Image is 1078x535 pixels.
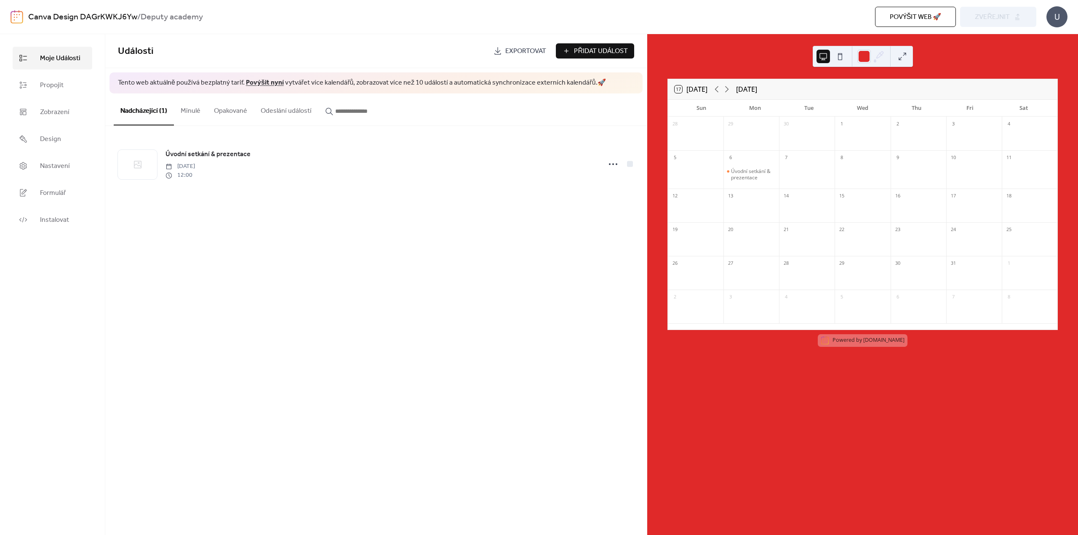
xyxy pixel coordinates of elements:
[137,9,141,25] b: /
[40,215,69,225] span: Instalovat
[723,168,779,181] div: Úvodní setkání & prezentace
[174,93,207,125] button: Minulé
[670,120,680,129] div: 28
[1004,153,1014,162] div: 11
[13,47,92,69] a: Moje Události
[949,225,958,234] div: 24
[949,153,958,162] div: 10
[1004,120,1014,129] div: 4
[1004,192,1014,201] div: 18
[837,153,846,162] div: 8
[675,100,728,117] div: Sun
[118,42,154,61] span: Události
[736,84,757,94] div: [DATE]
[782,100,836,117] div: Tue
[875,7,956,27] button: Povýšit web 🚀
[556,43,634,59] button: Přidat Událost
[893,120,902,129] div: 2
[28,9,137,25] a: Canva Design DAGrKWKJ6Yw
[837,259,846,268] div: 29
[949,293,958,302] div: 7
[207,93,254,125] button: Opakované
[997,100,1051,117] div: Sat
[670,153,680,162] div: 5
[1046,6,1067,27] div: U
[672,83,710,95] button: 17[DATE]
[837,192,846,201] div: 15
[837,225,846,234] div: 22
[863,337,905,344] a: [DOMAIN_NAME]
[837,293,846,302] div: 5
[254,93,318,125] button: Odeslání událostí
[833,337,905,344] div: Powered by
[726,293,735,302] div: 3
[118,78,606,88] span: Tento web aktuálně používá bezplatný tarif. vytvářet více kalendářů, zobrazovat více než 10 událo...
[949,120,958,129] div: 3
[141,9,203,25] b: Deputy academy
[13,128,92,150] a: Design
[11,10,23,24] img: logo
[670,259,680,268] div: 26
[487,43,552,59] a: Exportovat
[670,293,680,302] div: 2
[40,80,64,90] span: Propojit
[889,100,943,117] div: Thu
[782,192,791,201] div: 14
[40,188,66,198] span: Formulář
[943,100,997,117] div: Fri
[782,225,791,234] div: 21
[782,153,791,162] div: 7
[246,76,284,89] a: Povýšit nyní
[726,259,735,268] div: 27
[670,225,680,234] div: 19
[165,162,195,171] span: [DATE]
[890,12,942,22] span: Povýšit web 🚀
[893,153,902,162] div: 9
[1004,225,1014,234] div: 25
[13,181,92,204] a: Formulář
[1004,259,1014,268] div: 1
[13,74,92,96] a: Propojit
[13,101,92,123] a: Zobrazení
[40,161,70,171] span: Nastavení
[726,120,735,129] div: 29
[13,154,92,177] a: Nastavení
[505,46,546,56] span: Exportovat
[836,100,890,117] div: Wed
[949,192,958,201] div: 17
[13,208,92,231] a: Instalovat
[728,100,782,117] div: Mon
[782,259,791,268] div: 28
[893,225,902,234] div: 23
[574,46,628,56] span: Přidat Událost
[726,153,735,162] div: 6
[40,134,61,144] span: Design
[837,120,846,129] div: 1
[114,93,174,125] button: Nadcházející (1)
[893,259,902,268] div: 30
[165,149,251,160] a: Úvodní setkání & prezentace
[893,293,902,302] div: 6
[40,53,80,64] span: Moje Události
[949,259,958,268] div: 31
[726,225,735,234] div: 20
[726,192,735,201] div: 13
[1004,293,1014,302] div: 8
[782,120,791,129] div: 30
[893,192,902,201] div: 16
[165,171,195,180] span: 12:00
[782,293,791,302] div: 4
[670,192,680,201] div: 12
[731,168,776,181] div: Úvodní setkání & prezentace
[40,107,69,117] span: Zobrazení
